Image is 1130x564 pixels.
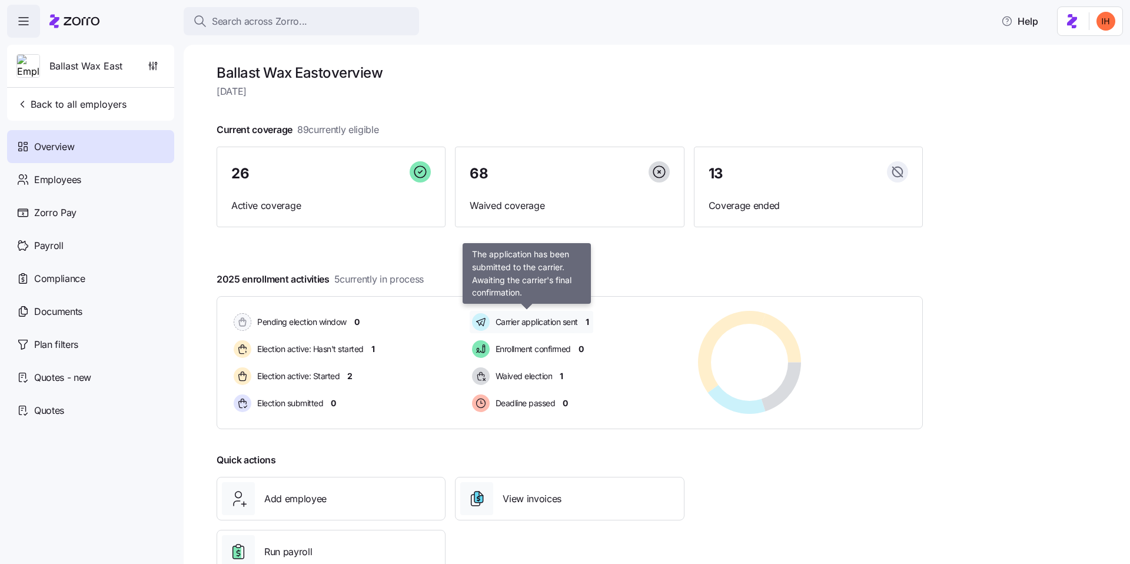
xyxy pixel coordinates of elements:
span: 0 [331,397,336,409]
span: Zorro Pay [34,205,77,220]
span: 2 [347,370,353,382]
span: Election active: Hasn't started [254,343,364,355]
span: 1 [560,370,563,382]
span: Carrier application sent [492,316,578,328]
span: Election submitted [254,397,323,409]
span: 5 currently in process [334,272,424,287]
span: View invoices [503,492,561,506]
a: Overview [7,130,174,163]
span: Search across Zorro... [212,14,307,29]
span: Quotes [34,403,64,418]
span: Quick actions [217,453,276,467]
a: Compliance [7,262,174,295]
a: Quotes - new [7,361,174,394]
span: 1 [371,343,375,355]
span: 0 [579,343,584,355]
a: Zorro Pay [7,196,174,229]
button: Back to all employers [12,92,131,116]
span: Employees [34,172,81,187]
span: 2025 enrollment activities [217,272,424,287]
span: Waived coverage [470,198,669,213]
span: Add employee [264,492,327,506]
span: Payroll [34,238,64,253]
a: Documents [7,295,174,328]
span: Election active: Started [254,370,340,382]
button: Search across Zorro... [184,7,419,35]
span: Deadline passed [492,397,556,409]
span: Ballast Wax East [49,59,122,74]
span: Documents [34,304,82,319]
span: 68 [470,167,488,181]
span: Coverage ended [709,198,908,213]
span: Waived election [492,370,553,382]
span: 26 [231,167,249,181]
span: Enrollment confirmed [492,343,571,355]
span: 13 [709,167,723,181]
span: Back to all employers [16,97,127,111]
span: 0 [354,316,360,328]
span: Run payroll [264,545,312,559]
img: f3711480c2c985a33e19d88a07d4c111 [1096,12,1115,31]
img: Employer logo [17,55,39,78]
button: Help [992,9,1048,33]
span: [DATE] [217,84,923,99]
span: Active coverage [231,198,431,213]
span: Plan filters [34,337,78,352]
span: Current coverage [217,122,379,137]
span: 1 [586,316,589,328]
span: Quotes - new [34,370,91,385]
a: Quotes [7,394,174,427]
h1: Ballast Wax East overview [217,64,923,82]
a: Employees [7,163,174,196]
span: 0 [563,397,568,409]
span: Pending election window [254,316,347,328]
span: Compliance [34,271,85,286]
a: Plan filters [7,328,174,361]
span: Overview [34,140,74,154]
a: Payroll [7,229,174,262]
span: 89 currently eligible [297,122,379,137]
span: Help [1001,14,1038,28]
